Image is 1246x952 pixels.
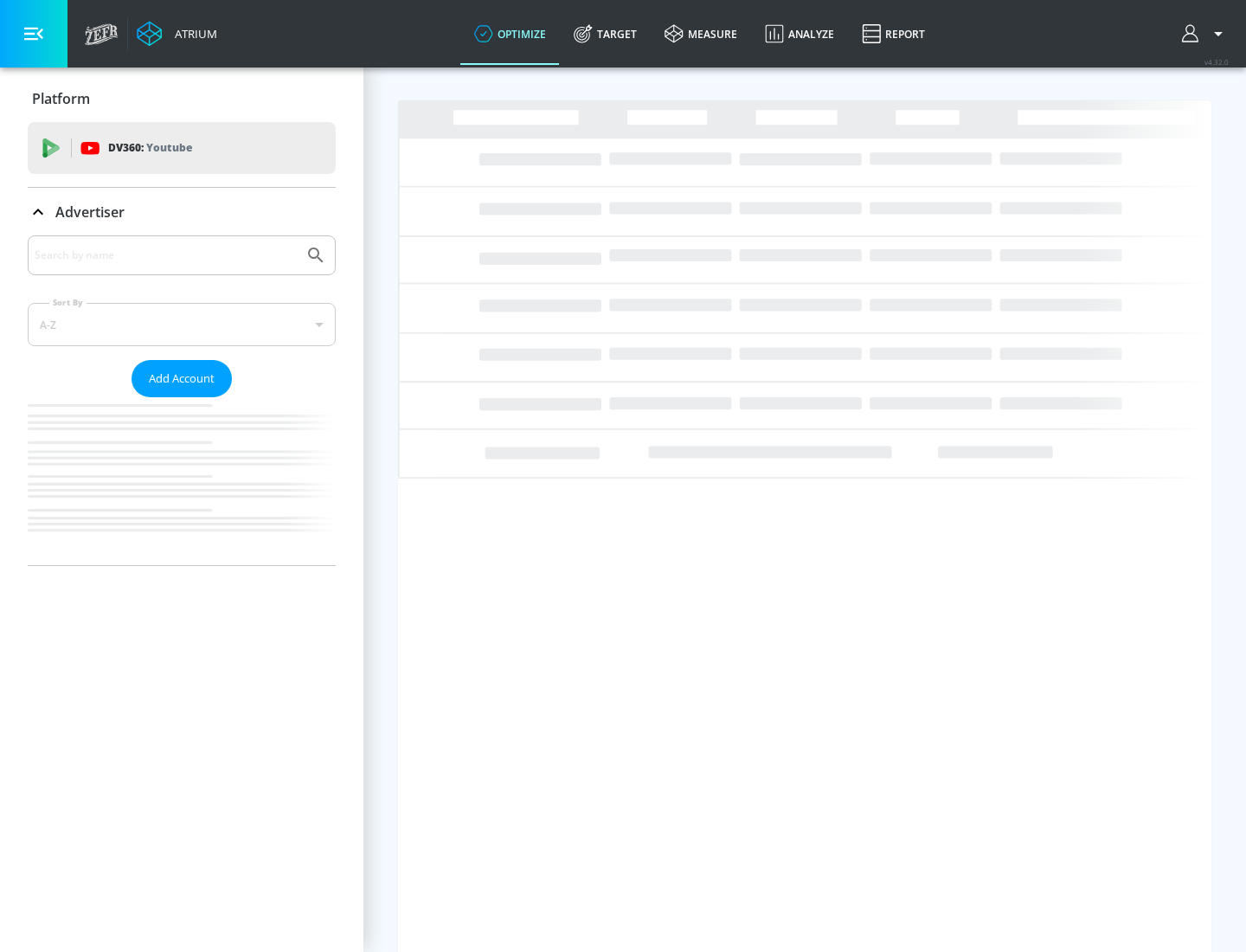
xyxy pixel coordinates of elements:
[35,244,297,267] input: Search by name
[1204,57,1229,67] span: v 4.32.0
[132,360,232,397] button: Add Account
[560,3,651,65] a: Target
[49,297,87,308] label: Sort By
[28,303,336,346] div: A-Z
[146,138,192,157] p: Youtube
[460,3,560,65] a: optimize
[137,21,217,47] a: Atrium
[168,26,217,42] div: Atrium
[28,235,336,565] div: Advertiser
[848,3,939,65] a: Report
[108,138,192,158] p: DV360:
[28,188,336,236] div: Advertiser
[149,369,215,389] span: Add Account
[651,3,751,65] a: measure
[28,74,336,123] div: Platform
[28,122,336,174] div: DV360: Youtube
[32,89,90,108] p: Platform
[55,203,125,222] p: Advertiser
[28,397,336,565] nav: list of Advertiser
[751,3,848,65] a: Analyze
